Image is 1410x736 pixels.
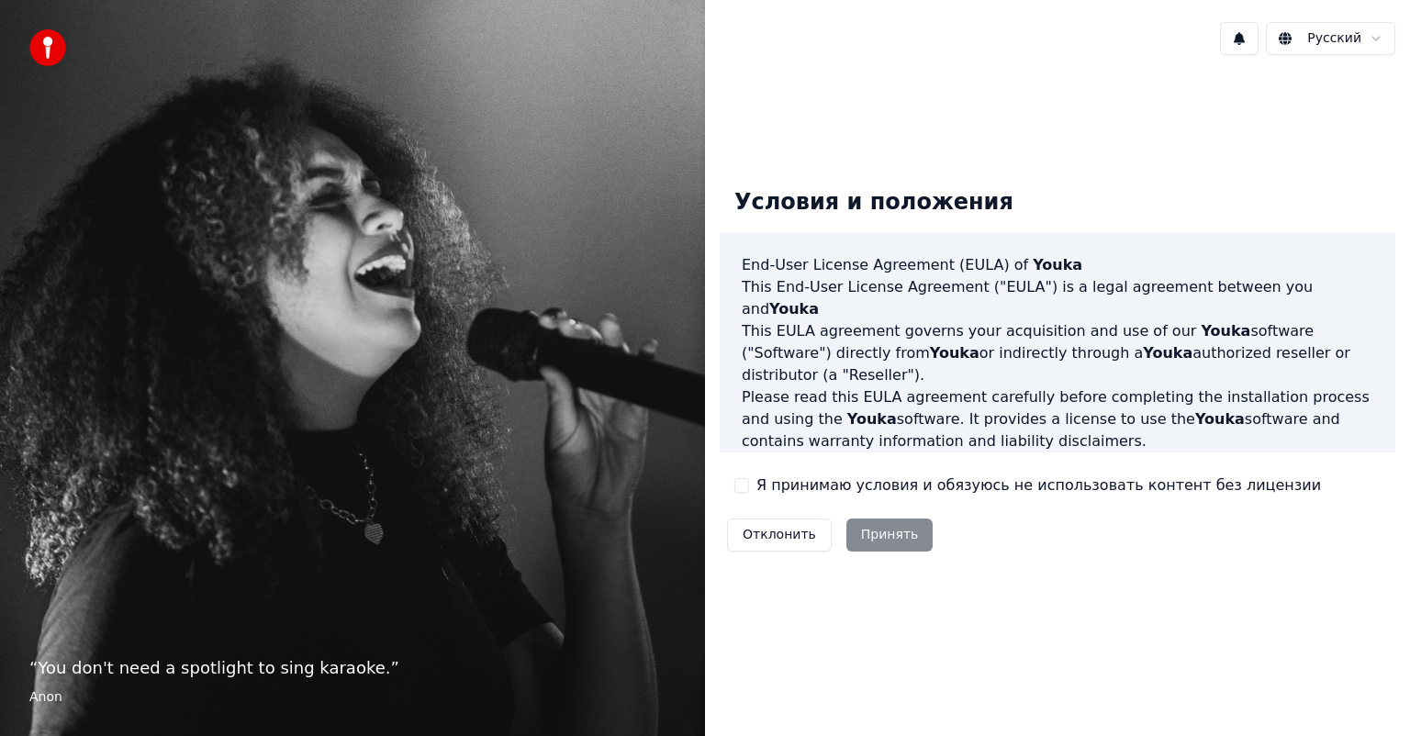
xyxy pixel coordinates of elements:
span: Youka [1195,410,1245,428]
p: If you register for a free trial of the software, this EULA agreement will also govern that trial... [742,452,1373,541]
p: This End-User License Agreement ("EULA") is a legal agreement between you and [742,276,1373,320]
p: Please read this EULA agreement carefully before completing the installation process and using th... [742,386,1373,452]
span: Youka [1033,256,1082,273]
h3: End-User License Agreement (EULA) of [742,254,1373,276]
span: Youka [1201,322,1250,340]
label: Я принимаю условия и обязуюсь не использовать контент без лицензии [756,474,1321,496]
span: Youka [847,410,897,428]
div: Условия и положения [720,173,1028,232]
span: Youka [769,300,819,318]
p: This EULA agreement governs your acquisition and use of our software ("Software") directly from o... [742,320,1373,386]
footer: Anon [29,688,676,707]
p: “ You don't need a spotlight to sing karaoke. ” [29,655,676,681]
img: youka [29,29,66,66]
span: Youka [1143,344,1192,362]
span: Youka [930,344,979,362]
button: Отклонить [727,519,832,552]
